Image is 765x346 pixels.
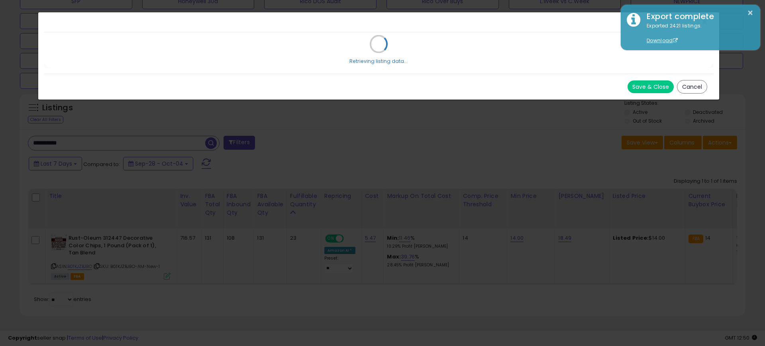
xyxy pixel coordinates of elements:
button: Save & Close [628,80,674,93]
button: × [747,8,753,18]
button: Cancel [677,80,707,94]
div: Retrieving listing data... [349,58,408,65]
div: Export complete [641,11,754,22]
div: Exported 2421 listings. [641,22,754,45]
a: Download [647,37,678,44]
